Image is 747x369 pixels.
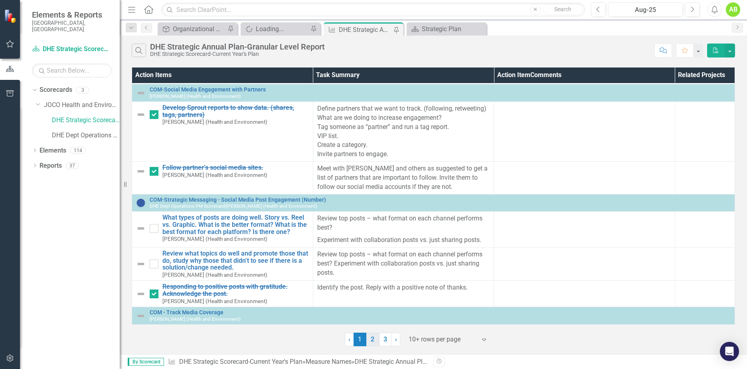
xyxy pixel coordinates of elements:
div: Organizational Development PM Scorecard [173,24,225,34]
small: [GEOGRAPHIC_DATA], [GEOGRAPHIC_DATA] [32,20,112,33]
a: DHE Dept Operations PM Scorecard [52,131,120,140]
a: Review what topics do well and promote those that do, study why those that didn’t to see if there... [162,250,309,271]
img: Not Defined [136,289,146,299]
a: Scorecards [40,85,72,95]
p: Review top posts – what format on each channel performs best? Experiment with collaboration posts... [317,250,490,278]
p: Review top posts – what format on each channel performs best? [317,214,490,234]
img: No Information [136,198,146,208]
td: Double-Click to Edit [313,102,494,162]
td: Double-Click to Edit Right Click for Context Menu [132,212,313,248]
a: COM-Strategic Messaging - Social Media Post Engagement (Number) [150,197,731,203]
td: Double-Click to Edit [313,281,494,307]
span: ‹ [348,335,350,343]
td: Double-Click to Edit [494,281,675,307]
a: DHE Strategic Scorecard-Current Year's Plan [52,116,120,125]
td: Double-Click to Edit [494,102,675,162]
div: Loading... [256,24,308,34]
a: Strategic Plan [409,24,484,34]
button: Search [543,4,583,15]
small: [PERSON_NAME] (Health and Environment) [150,204,317,209]
div: DHE Strategic Scorecard-Current Year's Plan [150,51,325,57]
small: [PERSON_NAME] (Health and Environment) [162,272,267,278]
small: [PERSON_NAME] (Health and Environment) [150,317,241,322]
a: Reports [40,161,62,171]
a: Develop Sprout reports to show data. (shares, tags, partners) [162,104,309,118]
a: DHE Strategic Scorecard-Current Year's Plan [32,45,112,54]
td: Double-Click to Edit [313,162,494,194]
a: Responding to positive posts with gratitude. Acknowledge the post. [162,283,309,297]
a: Organizational Development PM Scorecard [160,24,225,34]
input: Search Below... [32,63,112,77]
img: Not Defined [136,224,146,233]
span: DHE Dept Operations PM Scorecard [150,203,225,209]
span: By Scorecard [128,358,164,366]
span: Search [554,6,571,12]
button: Aug-25 [608,2,683,17]
input: Search ClearPoint... [162,3,585,17]
a: Follow partner’s social media sites. [162,164,309,171]
a: What types of posts are doing well. Story vs. Reel vs. Graphic. What is the better format? What i... [162,214,309,235]
span: › [395,335,397,343]
div: Aug-25 [611,5,680,15]
small: [PERSON_NAME] (Health and Environment) [162,119,267,125]
td: Double-Click to Edit Right Click for Context Menu [132,162,313,194]
img: Not Defined [136,259,146,269]
a: COM - Track Media Coverage [150,309,731,315]
td: Double-Click to Edit [313,212,494,248]
img: ClearPoint Strategy [4,9,18,23]
td: Double-Click to Edit [494,247,675,280]
span: Elements & Reports [32,10,112,20]
td: Double-Click to Edit Right Click for Context Menu [132,84,735,102]
td: Double-Click to Edit [494,212,675,248]
div: 114 [70,147,86,154]
a: JOCO Health and Environment [44,101,120,110]
div: 37 [66,162,79,169]
p: Define partners that we want to track. (following, retweeting) What are we doing to increase enga... [317,104,490,159]
img: Not Defined [136,167,146,176]
a: Measure Names [306,358,352,365]
span: | [225,203,226,209]
a: COM-Social Media Engagement with Partners [150,87,731,93]
img: Not Defined [136,110,146,119]
div: DHE Strategic Annual Plan-Granular Level Report [339,25,391,35]
div: DHE Strategic Annual Plan-Granular Level Report [355,358,492,365]
p: Identify the post. Reply with a positive note of thanks. [317,283,490,292]
div: 3 [76,87,89,93]
td: Double-Click to Edit [494,162,675,194]
p: Experiment with collaboration posts vs. just sharing posts. [317,234,490,245]
img: Not Defined [136,88,146,98]
a: Loading... [243,24,308,34]
span: 1 [354,333,366,346]
a: 3 [379,333,392,346]
td: Double-Click to Edit Right Click for Context Menu [132,102,313,162]
small: [PERSON_NAME] (Health and Environment) [162,236,267,242]
div: Open Intercom Messenger [720,342,739,361]
small: [PERSON_NAME] (Health and Environment) [150,94,241,99]
td: Double-Click to Edit Right Click for Context Menu [132,281,313,307]
td: Double-Click to Edit Right Click for Context Menu [132,247,313,280]
p: Meet with [PERSON_NAME] and others as suggested to get a list of partners that are important to f... [317,164,490,192]
div: Strategic Plan [422,24,484,34]
button: AB [726,2,740,17]
a: 2 [366,333,379,346]
a: DHE Strategic Scorecard-Current Year's Plan [179,358,302,365]
img: Not Defined [136,311,146,321]
div: DHE Strategic Annual Plan-Granular Level Report [150,42,325,51]
a: Elements [40,146,66,155]
small: [PERSON_NAME] (Health and Environment) [162,172,267,178]
td: Double-Click to Edit Right Click for Context Menu [132,307,735,325]
small: [PERSON_NAME] (Health and Environment) [162,298,267,304]
div: » » [168,357,427,367]
td: Double-Click to Edit [313,247,494,280]
td: Double-Click to Edit Right Click for Context Menu [132,194,735,212]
